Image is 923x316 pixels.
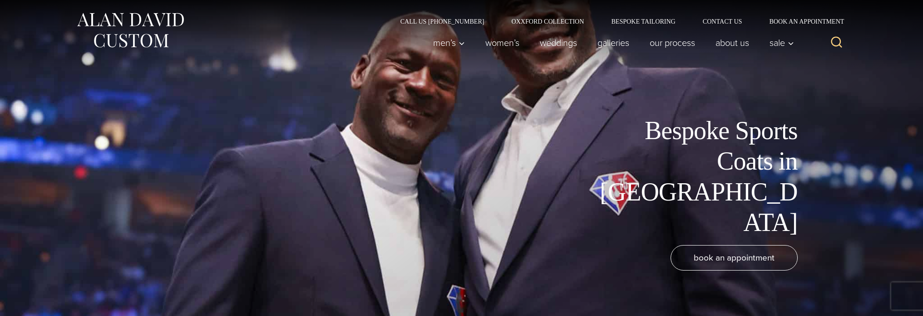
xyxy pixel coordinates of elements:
a: Oxxford Collection [498,18,597,25]
a: Women’s [475,34,529,52]
a: Call Us [PHONE_NUMBER] [387,18,498,25]
img: Alan David Custom [76,10,185,50]
span: Sale [770,38,794,47]
a: Contact Us [689,18,756,25]
nav: Secondary Navigation [387,18,848,25]
a: Book an Appointment [755,18,847,25]
a: book an appointment [671,245,798,271]
span: Men’s [433,38,465,47]
a: About Us [705,34,759,52]
h1: Bespoke Sports Coats in [GEOGRAPHIC_DATA] [593,115,798,238]
nav: Primary Navigation [423,34,799,52]
button: View Search Form [826,32,848,54]
a: weddings [529,34,587,52]
a: Bespoke Tailoring [597,18,689,25]
a: Our Process [639,34,705,52]
span: book an appointment [694,251,775,264]
a: Galleries [587,34,639,52]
